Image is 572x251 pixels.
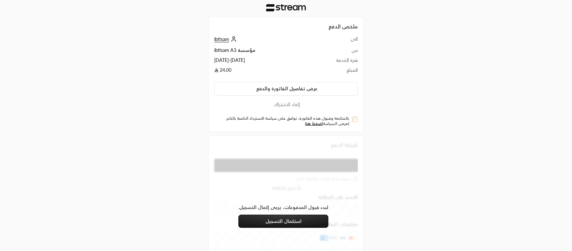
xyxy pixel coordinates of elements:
[308,47,358,57] td: من
[214,101,358,108] button: إلغاء الاشتراك
[238,204,328,228] span: لبدء قبول المدفوعات، يرجى إكمال التسجيل.
[308,36,358,47] td: الى
[266,4,306,12] img: Company Logo
[238,215,328,228] button: استكمال التسجيل
[214,36,229,42] span: ibtisam
[308,67,358,77] td: المبلغ
[214,67,308,77] td: 24.00
[214,36,238,42] a: ibtisam
[214,57,308,67] td: [DATE] - [DATE]
[214,82,358,96] button: عرض تفاصيل الفاتورة والدفع
[217,116,349,126] label: بالمتابعة وقبول هذه الفاتورة، توافق على سياسة الاسترداد الخاصة بالتاجر. لعرض السياسة .
[308,57,358,67] td: فترة الخدمة
[214,22,358,30] h2: ملخص الدفع
[305,121,323,126] a: اضغط هنا
[214,47,308,57] td: مؤسسة ibtisam A3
